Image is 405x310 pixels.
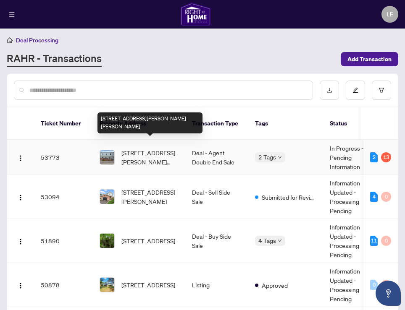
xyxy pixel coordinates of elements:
span: Add Transaction [347,52,392,66]
a: RAHR - Transactions [7,52,102,67]
button: Open asap [376,281,401,306]
th: Transaction Type [185,107,248,140]
div: 11 [370,236,378,246]
div: 2 [370,152,378,162]
img: Logo [17,282,24,289]
div: 0 [381,236,391,246]
td: Deal - Sell Side Sale [185,175,248,219]
div: 0 [370,280,378,290]
span: [STREET_ADDRESS][PERSON_NAME] [121,188,179,206]
th: Property Address [93,107,185,140]
td: 53773 [34,140,93,175]
span: home [7,37,13,43]
div: 0 [381,192,391,202]
img: Logo [17,194,24,201]
button: filter [372,81,391,100]
div: 13 [381,152,391,162]
span: download [326,87,332,93]
td: 53094 [34,175,93,219]
span: down [278,239,282,243]
img: Logo [17,238,24,245]
th: Ticket Number [34,107,93,140]
span: Submitted for Review [262,193,316,202]
td: 51890 [34,219,93,263]
td: Information Updated - Processing Pending [323,263,386,307]
td: Listing [185,263,248,307]
span: [STREET_ADDRESS] [121,280,175,289]
img: thumbnail-img [100,150,114,164]
img: Logo [17,155,24,162]
button: Logo [14,190,27,203]
span: 4 Tags [258,236,276,245]
div: 0 [381,280,391,290]
span: menu [9,12,15,18]
img: thumbnail-img [100,278,114,292]
td: Information Updated - Processing Pending [323,175,386,219]
span: down [278,155,282,159]
span: Approved [262,281,288,290]
button: edit [346,81,365,100]
td: Information Updated - Processing Pending [323,219,386,263]
button: Logo [14,234,27,247]
span: filter [379,87,384,93]
td: Deal - Buy Side Sale [185,219,248,263]
button: Logo [14,278,27,292]
img: logo [181,3,211,26]
th: Tags [248,107,323,140]
img: thumbnail-img [100,234,114,248]
div: [STREET_ADDRESS][PERSON_NAME][PERSON_NAME] [97,112,202,133]
span: [STREET_ADDRESS] [121,236,175,245]
span: 2 Tags [258,152,276,162]
img: thumbnail-img [100,190,114,204]
span: [STREET_ADDRESS][PERSON_NAME][PERSON_NAME] [121,148,179,167]
button: Add Transaction [341,52,398,66]
span: LE [387,10,393,19]
td: In Progress - Pending Information [323,140,386,175]
td: 50878 [34,263,93,307]
div: 4 [370,192,378,202]
button: download [320,81,339,100]
span: Deal Processing [16,36,58,44]
td: Deal - Agent Double End Sale [185,140,248,175]
th: Status [323,107,386,140]
span: edit [352,87,358,93]
button: Logo [14,151,27,164]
